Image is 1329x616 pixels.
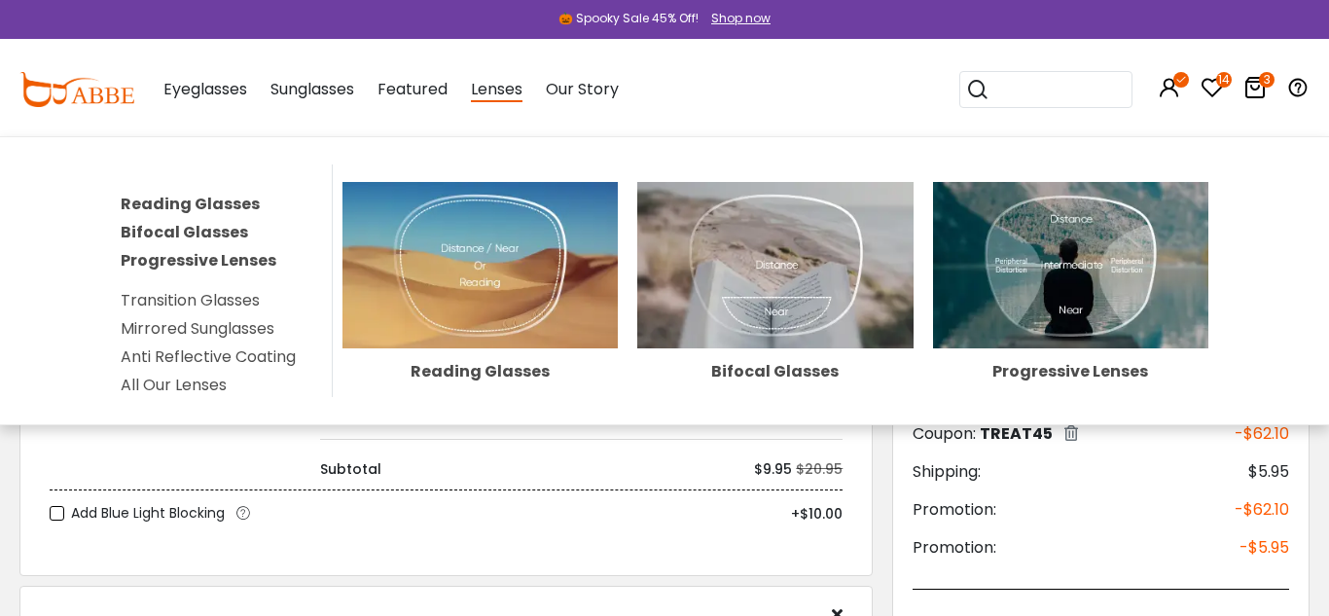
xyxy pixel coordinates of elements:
[1235,498,1289,522] span: -$62.10
[320,459,381,480] div: Subtotal
[342,364,619,380] div: Reading Glasses
[711,10,771,27] div: Shop now
[121,221,248,243] a: Bifocal Glasses
[19,72,134,107] img: abbeglasses.com
[71,501,225,525] span: Add Blue Light Blocking
[121,317,274,340] a: Mirrored Sunglasses
[701,10,771,26] a: Shop now
[913,536,996,560] span: Promotion:
[163,78,247,100] span: Eyeglasses
[754,459,792,480] div: $9.95
[933,182,1209,347] img: Progressive Lenses
[637,364,914,380] div: Bifocal Glasses
[637,253,914,380] a: Bifocal Glasses
[558,10,699,27] div: 🎃 Spooky Sale 45% Off!
[1248,460,1289,484] span: $5.95
[1216,72,1232,88] i: 14
[377,78,448,100] span: Featured
[913,422,1078,446] div: Coupon:
[121,289,260,311] a: Transition Glasses
[342,182,619,347] img: Reading Glasses
[121,193,260,215] a: Reading Glasses
[1243,80,1267,102] a: 3
[637,182,914,347] img: Bifocal Glasses
[1239,536,1289,560] span: -$5.95
[471,78,522,102] span: Lenses
[342,253,619,380] a: Reading Glasses
[933,253,1209,380] a: Progressive Lenses
[913,498,996,522] span: Promotion:
[791,504,843,524] span: +$10.00
[980,422,1053,445] span: TREAT45
[1235,422,1289,446] span: -$62.10
[270,78,354,100] span: Sunglasses
[1259,72,1275,88] i: 3
[913,460,981,484] span: Shipping:
[546,78,619,100] span: Our Story
[121,374,227,396] a: All Our Lenses
[933,364,1209,380] div: Progressive Lenses
[1201,80,1224,102] a: 14
[796,459,843,480] div: $20.95
[121,249,276,272] a: Progressive Lenses
[121,345,296,368] a: Anti Reflective Coating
